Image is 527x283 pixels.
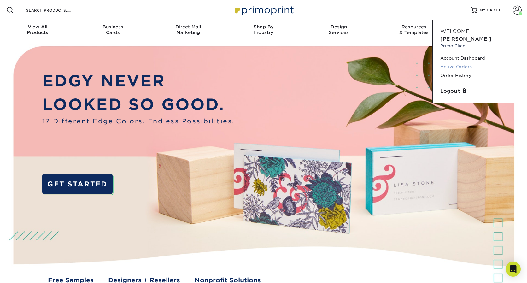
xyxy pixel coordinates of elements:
p: LOOKED SO GOOD. [42,93,235,116]
span: Business [75,24,151,30]
span: MY CART [480,8,498,13]
span: 0 [499,8,502,12]
span: Direct Mail [150,24,226,30]
span: Design [301,24,377,30]
input: SEARCH PRODUCTS..... [26,6,87,14]
div: Marketing [150,24,226,35]
a: GET STARTED [42,174,113,194]
a: DesignServices [301,20,377,40]
p: EDGY NEVER [42,69,235,93]
a: Order History [440,71,519,80]
div: & Templates [377,24,452,35]
img: Primoprint [232,3,295,17]
span: 17 Different Edge Colors. Endless Possibilities. [42,116,235,126]
a: Shop ByIndustry [226,20,301,40]
a: Active Orders [440,62,519,71]
a: Direct MailMarketing [150,20,226,40]
div: Services [301,24,377,35]
a: Account Dashboard [440,54,519,62]
a: Logout [440,87,519,95]
span: Shop By [226,24,301,30]
span: Resources [377,24,452,30]
div: Open Intercom Messenger [506,262,521,277]
span: Welcome, [440,28,471,34]
small: Primo Client [440,43,519,49]
a: BusinessCards [75,20,151,40]
div: Industry [226,24,301,35]
a: Resources& Templates [377,20,452,40]
div: Cards [75,24,151,35]
span: [PERSON_NAME] [440,36,491,42]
